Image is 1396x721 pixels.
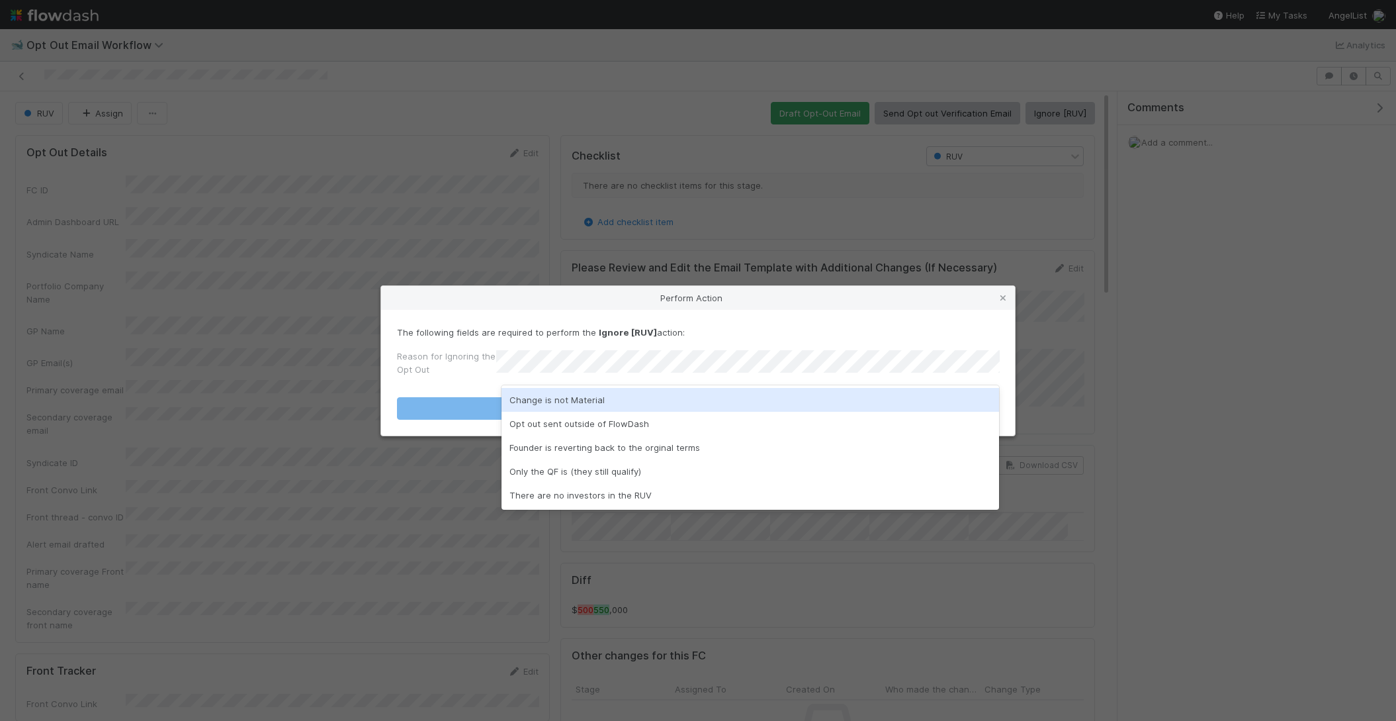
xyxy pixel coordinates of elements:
[502,436,1000,459] div: Founder is reverting back to the orginal terms
[397,397,999,420] button: Ignore [RUV]
[502,459,1000,483] div: Only the QF is (they still qualify)
[381,286,1015,310] div: Perform Action
[502,388,1000,412] div: Change is not Material
[397,326,999,339] p: The following fields are required to perform the action:
[397,350,496,376] label: Reason for Ignoring the Opt Out
[502,483,1000,507] div: There are no investors in the RUV
[502,412,1000,436] div: Opt out sent outside of FlowDash
[599,327,657,338] strong: Ignore [RUV]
